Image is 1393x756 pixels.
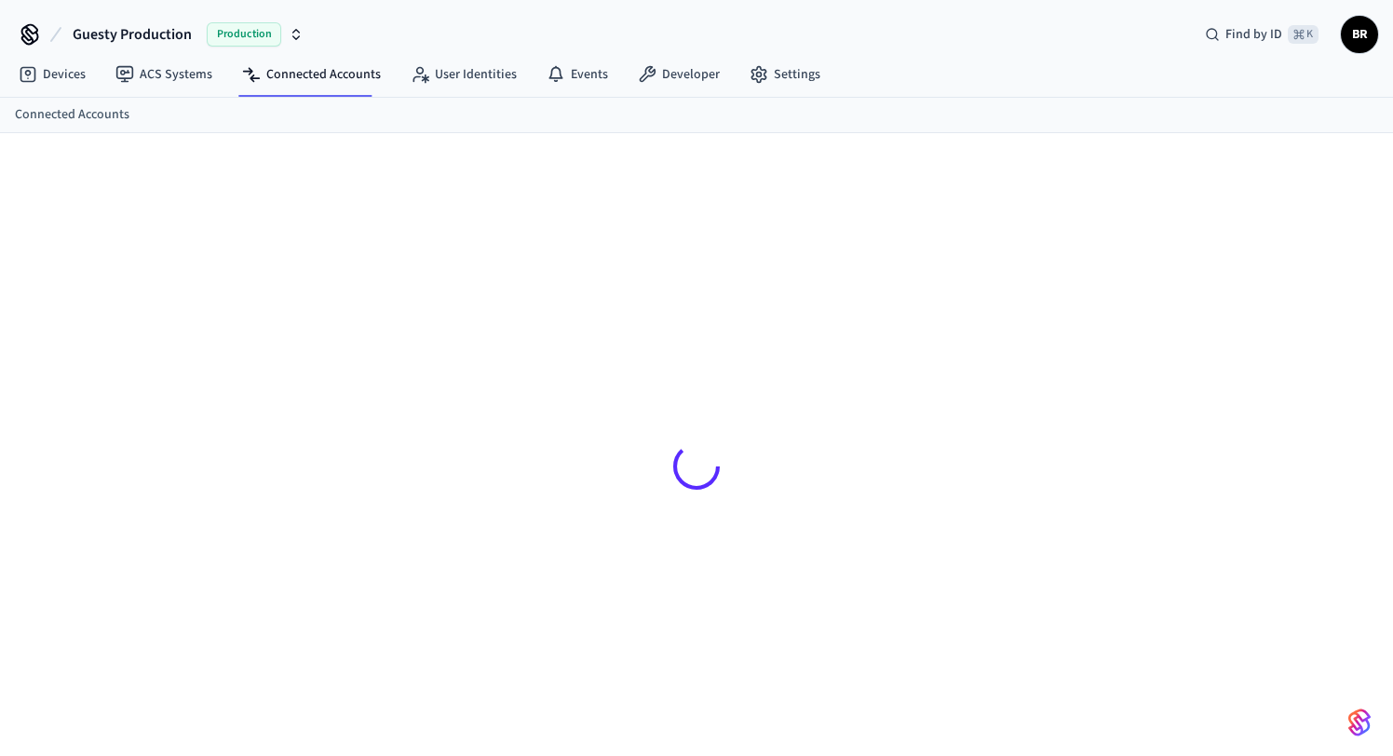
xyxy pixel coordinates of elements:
[532,58,623,91] a: Events
[396,58,532,91] a: User Identities
[207,22,281,47] span: Production
[4,58,101,91] a: Devices
[1343,18,1376,51] span: BR
[1341,16,1378,53] button: BR
[1225,25,1282,44] span: Find by ID
[623,58,735,91] a: Developer
[227,58,396,91] a: Connected Accounts
[73,23,192,46] span: Guesty Production
[735,58,835,91] a: Settings
[15,105,129,125] a: Connected Accounts
[101,58,227,91] a: ACS Systems
[1288,25,1319,44] span: ⌘ K
[1348,708,1371,737] img: SeamLogoGradient.69752ec5.svg
[1190,18,1333,51] div: Find by ID⌘ K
